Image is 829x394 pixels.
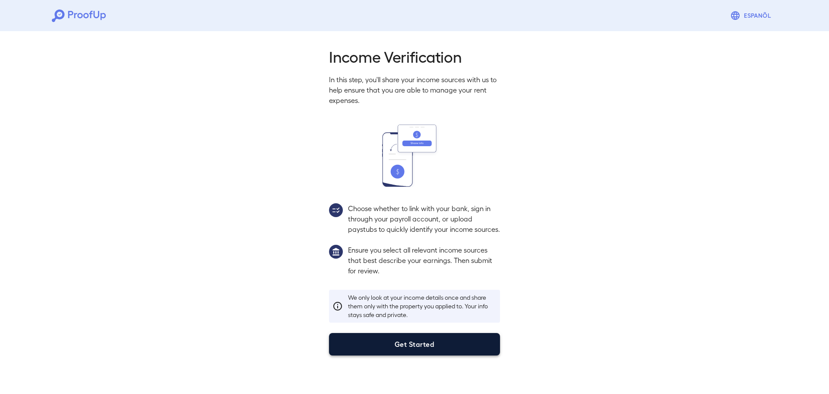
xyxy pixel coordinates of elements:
[329,245,343,259] img: group1.svg
[727,7,777,24] button: Espanõl
[348,245,500,276] p: Ensure you select all relevant income sources that best describe your earnings. Then submit for r...
[329,333,500,356] button: Get Started
[329,74,500,106] p: In this step, you'll share your income sources with us to help ensure that you are able to manage...
[329,47,500,66] h2: Income Verification
[348,203,500,234] p: Choose whether to link with your bank, sign in through your payroll account, or upload paystubs t...
[348,293,497,319] p: We only look at your income details once and share them only with the property you applied to. Yo...
[382,125,447,187] img: transfer_money.svg
[329,203,343,217] img: group2.svg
